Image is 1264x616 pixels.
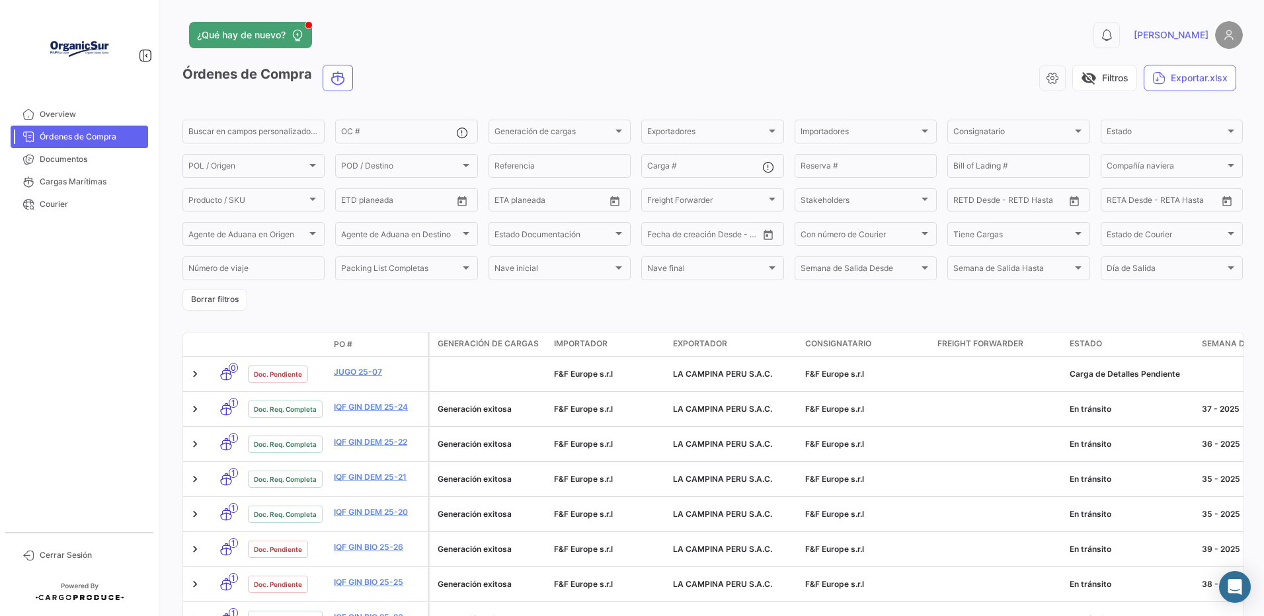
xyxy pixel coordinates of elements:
[1144,65,1236,91] button: Exportar.xlsx
[953,231,1072,241] span: Tiene Cargas
[438,338,539,350] span: Generación de cargas
[1064,332,1197,356] datatable-header-cell: Estado
[805,338,871,350] span: Consignatario
[188,231,307,241] span: Agente de Aduana en Origen
[1107,198,1108,207] input: Desde
[254,579,302,590] span: Doc. Pendiente
[229,503,238,513] span: 1
[40,131,143,143] span: Órdenes de Compra
[229,363,238,373] span: 0
[673,544,772,554] span: LA CAMPINA PERU S.A.C.
[673,404,772,414] span: LA CAMPINA PERU S.A.C.
[182,65,357,91] h3: Órdenes de Compra
[11,171,148,193] a: Cargas Marítimas
[673,474,772,484] span: LA CAMPINA PERU S.A.C.
[334,506,422,518] a: IQF GIN DEM 25-20
[1107,266,1225,275] span: Día de Salida
[805,369,864,379] span: F&F Europe s.r.l
[254,404,317,414] span: Doc. Req. Completa
[229,468,238,478] span: 1
[801,266,919,275] span: Semana de Salida Desde
[188,543,202,556] a: Expand/Collapse Row
[549,332,668,356] datatable-header-cell: Importador
[801,129,919,138] span: Importadores
[438,473,543,485] div: Generación exitosa
[341,198,342,207] input: Desde
[964,198,1017,207] input: Hasta
[334,366,422,378] a: JUGO 25-07
[341,231,459,241] span: Agente de Aduana en Destino
[937,338,1023,350] span: Freight Forwarder
[452,191,472,211] button: Open calendar
[254,369,302,379] span: Doc. Pendiente
[1072,65,1137,91] button: visibility_offFiltros
[673,439,772,449] span: LA CAMPINA PERU S.A.C.
[40,176,143,188] span: Cargas Marítimas
[1070,473,1191,485] div: En tránsito
[1219,571,1251,603] div: Abrir Intercom Messenger
[329,333,428,356] datatable-header-cell: PO #
[189,22,312,48] button: ¿Qué hay de nuevo?
[494,129,613,138] span: Generación de cargas
[11,193,148,215] a: Courier
[801,231,919,241] span: Con número de Courier
[1070,508,1191,520] div: En tránsito
[554,369,613,379] span: F&F Europe s.r.l
[188,438,202,451] a: Expand/Collapse Row
[554,439,613,449] span: F&F Europe s.r.l
[647,198,766,207] span: Freight Forwarder
[673,338,727,350] span: Exportador
[430,332,549,356] datatable-header-cell: Generación de cargas
[1070,403,1191,415] div: En tránsito
[188,403,202,416] a: Expand/Collapse Row
[229,433,238,443] span: 1
[1134,28,1208,42] span: [PERSON_NAME]
[1107,231,1225,241] span: Estado de Courier
[758,225,778,245] button: Open calendar
[438,578,543,590] div: Generación exitosa
[40,108,143,120] span: Overview
[254,509,317,520] span: Doc. Req. Completa
[352,198,405,207] input: Hasta
[11,126,148,148] a: Órdenes de Compra
[1064,191,1084,211] button: Open calendar
[1217,191,1237,211] button: Open calendar
[953,198,955,207] input: Desde
[800,332,932,356] datatable-header-cell: Consignatario
[658,231,711,241] input: Hasta
[341,266,459,275] span: Packing List Completas
[188,578,202,591] a: Expand/Collapse Row
[243,339,329,350] datatable-header-cell: Estado Doc.
[210,339,243,350] datatable-header-cell: Modo de Transporte
[188,163,307,173] span: POL / Origen
[229,398,238,408] span: 1
[341,163,459,173] span: POD / Destino
[1070,368,1191,380] div: Carga de Detalles Pendiente
[554,579,613,589] span: F&F Europe s.r.l
[40,198,143,210] span: Courier
[505,198,558,207] input: Hasta
[494,198,496,207] input: Desde
[40,153,143,165] span: Documentos
[647,231,649,241] input: Desde
[334,471,422,483] a: IQF GIN DEM 25-21
[805,474,864,484] span: F&F Europe s.r.l
[1107,163,1225,173] span: Compañía naviera
[554,544,613,554] span: F&F Europe s.r.l
[229,573,238,583] span: 1
[805,509,864,519] span: F&F Europe s.r.l
[647,266,766,275] span: Nave final
[254,439,317,449] span: Doc. Req. Completa
[438,438,543,450] div: Generación exitosa
[605,191,625,211] button: Open calendar
[197,28,286,42] span: ¿Qué hay de nuevo?
[46,16,112,82] img: Logo+OrganicSur.png
[932,332,1064,356] datatable-header-cell: Freight Forwarder
[254,544,302,555] span: Doc. Pendiente
[1070,543,1191,555] div: En tránsito
[805,579,864,589] span: F&F Europe s.r.l
[668,332,800,356] datatable-header-cell: Exportador
[11,148,148,171] a: Documentos
[438,543,543,555] div: Generación exitosa
[801,198,919,207] span: Stakeholders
